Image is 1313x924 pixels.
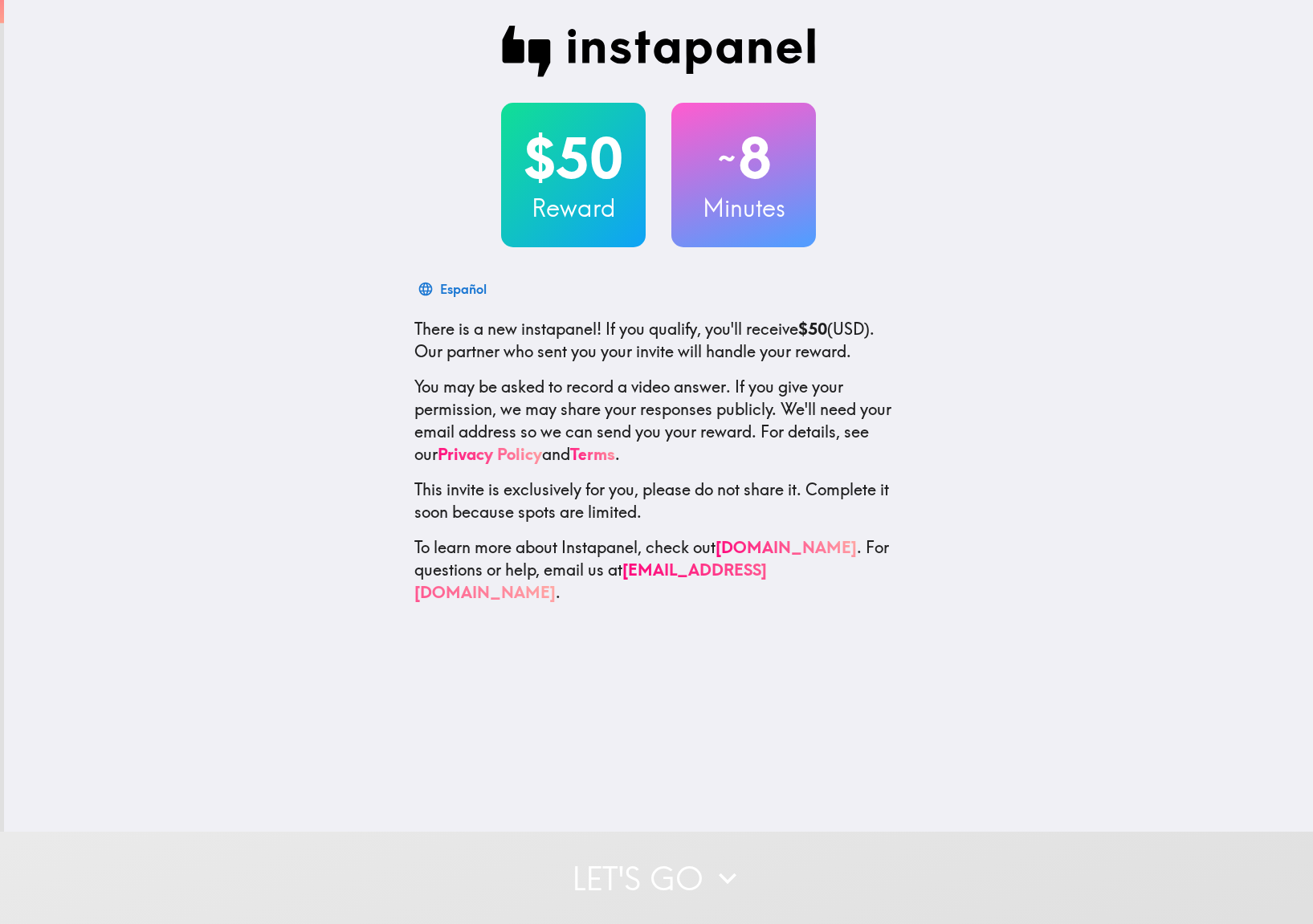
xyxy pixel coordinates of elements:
[414,478,903,523] p: This invite is exclusively for you, please do not share it. Complete it soon because spots are li...
[570,444,615,464] a: Terms
[414,273,493,305] button: Español
[716,134,738,182] span: ~
[671,191,816,225] h3: Minutes
[438,444,542,464] a: Privacy Policy
[414,319,601,339] span: There is a new instapanel!
[798,319,827,339] b: $50
[501,125,646,191] h2: $50
[440,278,487,300] div: Español
[716,537,857,557] a: [DOMAIN_NAME]
[414,318,903,363] p: If you qualify, you'll receive (USD) . Our partner who sent you your invite will handle your reward.
[414,376,903,466] p: You may be asked to record a video answer. If you give your permission, we may share your respons...
[671,125,816,191] h2: 8
[414,560,767,602] a: [EMAIL_ADDRESS][DOMAIN_NAME]
[414,536,903,604] p: To learn more about Instapanel, check out . For questions or help, email us at .
[501,191,646,225] h3: Reward
[501,26,816,77] img: Instapanel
